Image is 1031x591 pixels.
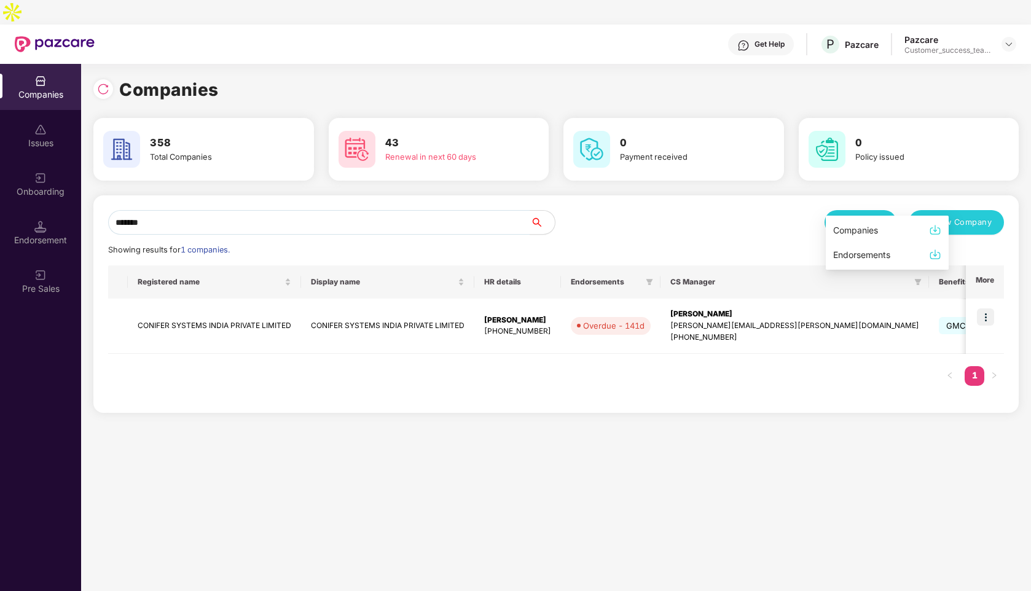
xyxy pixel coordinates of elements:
[339,131,375,168] img: svg+xml;base64,PHN2ZyB4bWxucz0iaHR0cDovL3d3dy53My5vcmcvMjAwMC9zdmciIHdpZHRoPSI2MCIgaGVpZ2h0PSI2MC...
[97,83,109,95] img: svg+xml;base64,PHN2ZyBpZD0iUmVsb2FkLTMyeDMyIiB4bWxucz0iaHR0cDovL3d3dy53My5vcmcvMjAwMC9zdmciIHdpZH...
[138,277,282,287] span: Registered name
[34,123,47,136] img: svg+xml;base64,PHN2ZyBpZD0iSXNzdWVzX2Rpc2FibGVkIiB4bWxucz0iaHR0cDovL3d3dy53My5vcmcvMjAwMC9zdmciIH...
[934,216,992,229] span: New Company
[128,299,301,354] td: CONIFER SYSTEMS INDIA PRIVATE LIMITED
[737,39,750,52] img: svg+xml;base64,PHN2ZyBpZD0iSGVscC0zMngzMiIgeG1sbnM9Imh0dHA6Ly93d3cudzMub3JnLzIwMDAvc3ZnIiB3aWR0aD...
[301,299,474,354] td: CONIFER SYSTEMS INDIA PRIVATE LIMITED
[670,332,919,343] div: [PHONE_NUMBER]
[646,278,653,286] span: filter
[643,275,656,289] span: filter
[34,221,47,233] img: svg+xml;base64,PHN2ZyB3aWR0aD0iMTQuNSIgaGVpZ2h0PSIxNC41IiB2aWV3Qm94PSIwIDAgMTYgMTYiIGZpbGw9Im5vbm...
[966,265,1004,299] th: More
[940,366,960,386] button: left
[909,210,1004,235] button: plusNew Company
[977,308,994,326] img: icon
[34,75,47,87] img: svg+xml;base64,PHN2ZyBpZD0iQ29tcGFuaWVzIiB4bWxucz0iaHR0cDovL3d3dy53My5vcmcvMjAwMC9zdmciIHdpZHRoPS...
[670,277,909,287] span: CS Manager
[904,45,990,55] div: Customer_success_team_lead
[385,151,515,163] div: Renewal in next 60 days
[530,210,555,235] button: search
[833,224,878,237] div: Companies
[670,308,919,320] div: [PERSON_NAME]
[103,131,140,168] img: svg+xml;base64,PHN2ZyB4bWxucz0iaHR0cDovL3d3dy53My5vcmcvMjAwMC9zdmciIHdpZHRoPSI2MCIgaGVpZ2h0PSI2MC...
[912,275,924,289] span: filter
[1004,39,1014,49] img: svg+xml;base64,PHN2ZyBpZD0iRHJvcGRvd24tMzJ4MzIiIHhtbG5zPSJodHRwOi8vd3d3LnczLm9yZy8yMDAwL3N2ZyIgd2...
[939,317,974,334] span: GMC
[119,76,219,103] h1: Companies
[914,278,922,286] span: filter
[571,277,641,287] span: Endorsements
[833,248,890,262] div: Endorsements
[15,36,95,52] img: New Pazcare Logo
[484,315,551,326] div: [PERSON_NAME]
[181,245,230,254] span: 1 companies.
[855,151,986,163] div: Policy issued
[929,224,941,236] img: svg+xml;base64,PHN2ZyBpZD0iRG93bmxvYWQtMzJ4MzIiIHhtbG5zPSJodHRwOi8vd3d3LnczLm9yZy8yMDAwL3N2ZyIgd2...
[530,217,555,227] span: search
[385,135,515,151] h3: 43
[34,172,47,184] img: svg+xml;base64,PHN2ZyB3aWR0aD0iMjAiIGhlaWdodD0iMjAiIHZpZXdCb3g9IjAgMCAyMCAyMCIgZmlsbD0ibm9uZSIgeG...
[965,366,984,386] li: 1
[929,248,941,260] img: svg+xml;base64,PHN2ZyBpZD0iRG93bmxvYWQtMzJ4MzIiIHhtbG5zPSJodHRwOi8vd3d3LnczLm9yZy8yMDAwL3N2ZyIgd2...
[940,366,960,386] li: Previous Page
[946,372,954,379] span: left
[34,269,47,281] img: svg+xml;base64,PHN2ZyB3aWR0aD0iMjAiIGhlaWdodD0iMjAiIHZpZXdCb3g9IjAgMCAyMCAyMCIgZmlsbD0ibm9uZSIgeG...
[150,151,280,163] div: Total Companies
[301,265,474,299] th: Display name
[755,39,785,49] div: Get Help
[484,326,551,337] div: [PHONE_NUMBER]
[984,366,1004,386] button: right
[620,151,750,163] div: Payment received
[620,135,750,151] h3: 0
[573,131,610,168] img: svg+xml;base64,PHN2ZyB4bWxucz0iaHR0cDovL3d3dy53My5vcmcvMjAwMC9zdmciIHdpZHRoPSI2MCIgaGVpZ2h0PSI2MC...
[845,39,879,50] div: Pazcare
[855,135,986,151] h3: 0
[128,265,301,299] th: Registered name
[984,366,1004,386] li: Next Page
[826,37,834,52] span: P
[108,245,230,254] span: Showing results for
[150,135,280,151] h3: 358
[474,265,561,299] th: HR details
[311,277,455,287] span: Display name
[809,131,845,168] img: svg+xml;base64,PHN2ZyB4bWxucz0iaHR0cDovL3d3dy53My5vcmcvMjAwMC9zdmciIHdpZHRoPSI2MCIgaGVpZ2h0PSI2MC...
[583,319,645,332] div: Overdue - 141d
[904,34,990,45] div: Pazcare
[670,320,919,332] div: [PERSON_NAME][EMAIL_ADDRESS][PERSON_NAME][DOMAIN_NAME]
[990,372,998,379] span: right
[929,265,999,299] th: Benefits
[965,366,984,385] a: 1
